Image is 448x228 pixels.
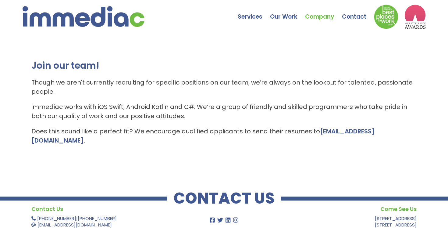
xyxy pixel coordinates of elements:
a: Company [305,2,342,23]
h2: Join our team! [31,60,417,72]
img: Down [374,5,398,29]
p: | [31,215,187,228]
a: [STREET_ADDRESS][STREET_ADDRESS] [375,215,417,228]
a: Our Work [270,2,305,23]
h4: Contact Us [31,204,187,214]
a: Services [238,2,270,23]
a: [PHONE_NUMBER] [37,215,76,222]
p: Though we aren't currently recruiting for specific positions on our team, we’re always on the loo... [31,78,417,96]
p: immediac works with iOS Swift, Android Kotlin and C#. We’re a group of friendly and skilled progr... [31,102,417,121]
img: logo2_wea_nobg.webp [404,5,426,29]
a: [EMAIL_ADDRESS][DOMAIN_NAME] [37,222,112,228]
h4: Come See Us [261,204,417,214]
h2: CONTACT US [167,192,281,204]
a: [PHONE_NUMBER] [78,215,117,222]
img: immediac [23,6,144,27]
a: Contact [342,2,374,23]
p: Does this sound like a perfect fit? We encourage qualified applicants to send their resumes to . [31,127,417,145]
